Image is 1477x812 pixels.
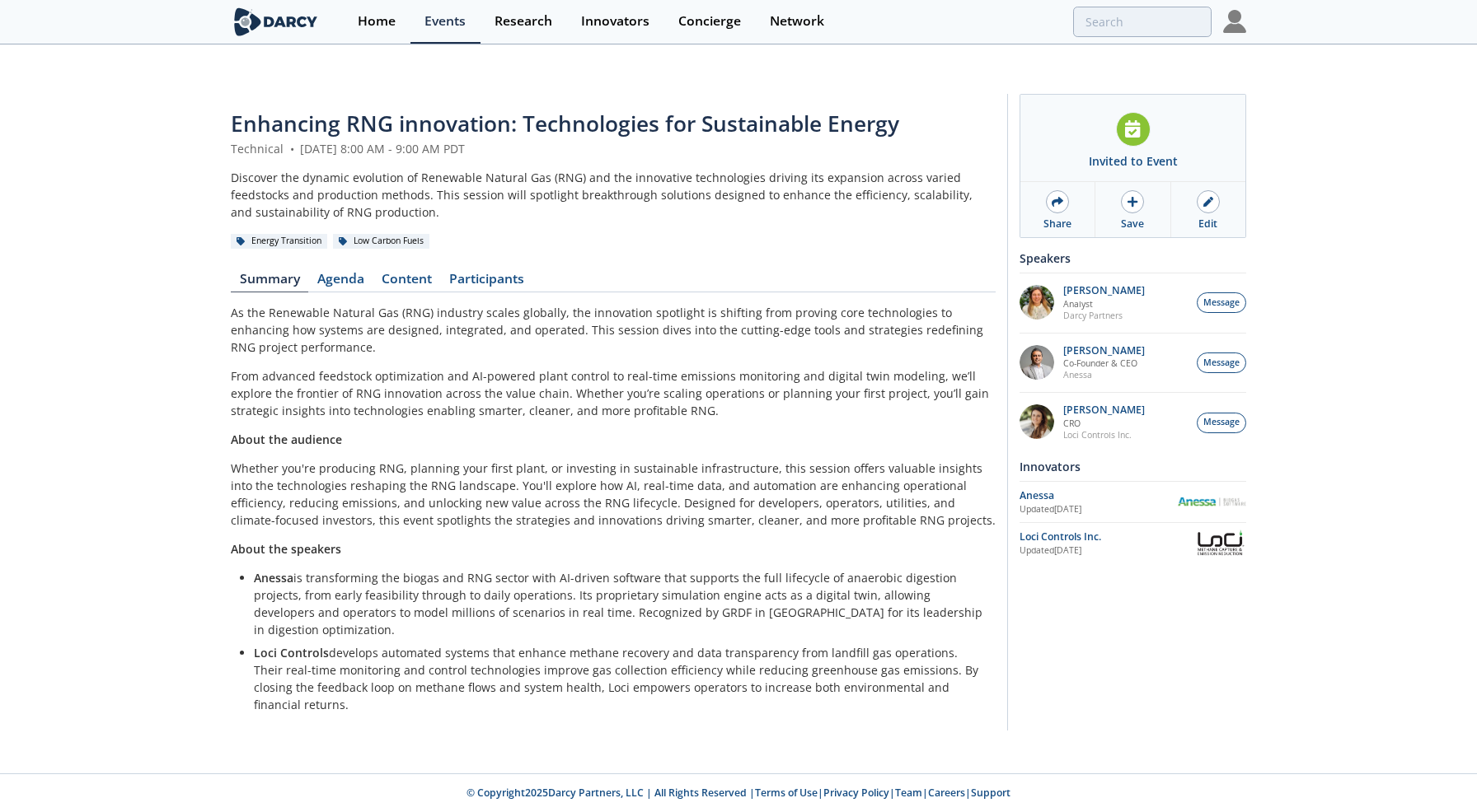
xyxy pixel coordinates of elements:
div: Edit [1198,217,1217,231]
strong: Anessa [254,570,293,586]
p: is transforming the biogas and RNG sector with AI-driven software that supports the full lifecycl... [254,569,984,638]
p: From advanced feedstock optimization and AI-powered plant control to real-time emissions monitori... [231,367,996,419]
p: As the Renewable Natural Gas (RNG) industry scales globally, the innovation spotlight is shifting... [231,304,996,356]
img: 737ad19b-6c50-4cdf-92c7-29f5966a019e [1020,404,1054,439]
div: Home [358,15,396,28]
p: Co-Founder & CEO [1063,357,1145,369]
div: Research [495,15,552,28]
p: Whether you're producing RNG, planning your first plant, or investing in sustainable infrastructu... [231,460,996,529]
div: Discover the dynamic evolution of Renewable Natural Gas (RNG) and the innovative technologies dri... [231,169,996,221]
a: Summary [231,273,308,292]
img: Anessa [1177,497,1246,506]
div: Speakers [1020,244,1246,273]
div: Save [1121,217,1144,231]
span: Message [1203,296,1240,310]
div: Concierge [678,15,741,28]
p: [PERSON_NAME] [1063,345,1145,357]
iframe: chat widget [1408,746,1461,796]
a: Content [373,273,440,292]
span: Enhancing RNG innovation: Technologies for Sustainable Energy [231,109,899,138]
button: Message [1197,413,1246,433]
div: Low Carbon Fuels [333,234,429,249]
strong: About the audience [231,432,342,447]
div: Invited to Event [1089,152,1178,170]
img: logo-wide.svg [231,7,321,36]
p: Loci Controls Inc. [1063,429,1145,441]
a: Support [971,786,1010,800]
input: Advanced Search [1073,7,1212,37]
p: develops automated systems that enhance methane recovery and data transparency from landfill gas ... [254,644,984,713]
img: fddc0511-1997-4ded-88a0-30228072d75f [1020,285,1054,320]
strong: Loci Controls [254,645,329,660]
strong: About the speakers [231,541,341,557]
a: Terms of Use [755,786,818,800]
p: Anessa [1063,369,1145,380]
span: Message [1203,416,1240,429]
p: [PERSON_NAME] [1063,285,1145,296]
span: Message [1203,357,1240,370]
div: Technical [DATE] 8:00 AM - 9:00 AM PDT [231,140,996,157]
div: Network [770,15,824,28]
img: Profile [1223,10,1246,33]
img: 1fdb2308-3d70-46db-bc64-f6eabefcce4d [1020,345,1054,380]
div: Innovators [581,15,649,28]
p: CRO [1063,418,1145,429]
img: Loci Controls Inc. [1194,529,1246,558]
a: Participants [440,273,532,292]
div: Loci Controls Inc. [1020,530,1194,544]
a: Team [895,786,922,800]
p: Darcy Partners [1063,310,1145,321]
button: Message [1197,292,1246,313]
a: Careers [928,786,965,800]
div: Energy Transition [231,234,327,249]
div: Updated [DATE] [1020,544,1194,558]
p: © Copyright 2025 Darcy Partners, LLC | All Rights Reserved | | | | | [129,786,1348,800]
a: Edit [1171,182,1245,237]
p: [PERSON_NAME] [1063,404,1145,416]
a: Anessa Updated[DATE] Anessa [1020,488,1246,516]
a: Agenda [308,273,373,292]
button: Message [1197,352,1246,373]
a: Loci Controls Inc. Updated[DATE] Loci Controls Inc. [1020,529,1246,558]
div: Share [1043,217,1071,231]
div: Innovators [1020,452,1246,481]
div: Anessa [1020,488,1177,503]
div: Events [424,15,466,28]
a: Privacy Policy [823,786,889,800]
div: Updated [DATE] [1020,503,1177,516]
p: Analyst [1063,298,1145,310]
span: • [287,141,297,156]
